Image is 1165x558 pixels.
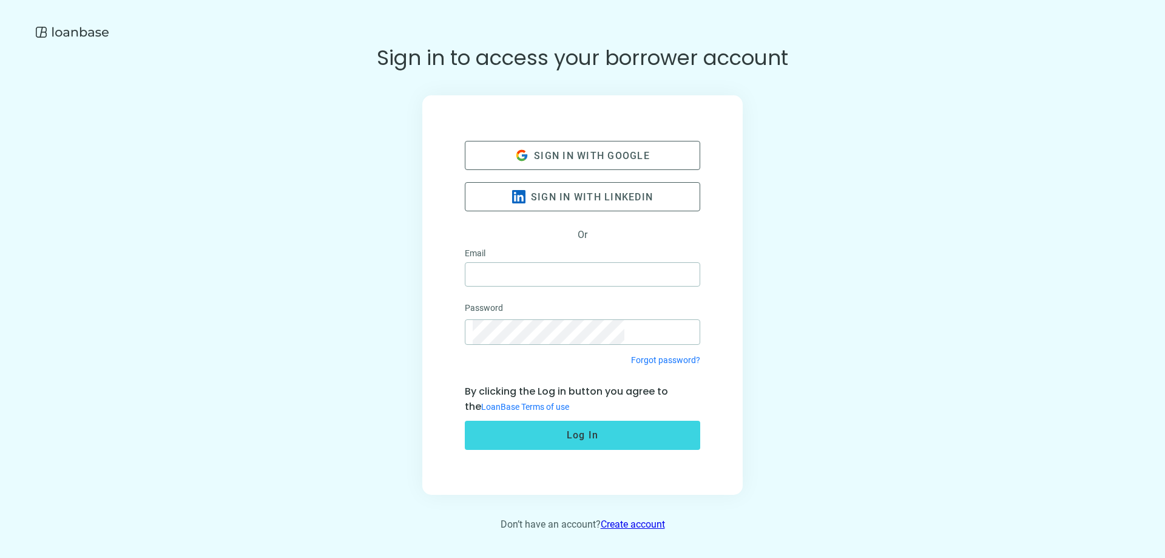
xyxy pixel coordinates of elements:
button: Sign in with google [465,141,700,170]
label: Email [465,247,493,260]
span: Log In [567,429,599,441]
span: By clicking the Log in button you agree to the [465,384,668,413]
span: Sign in with google [534,150,650,162]
label: Password [465,301,511,315]
span: visibility_off [629,326,692,338]
span: Sign in with linkedin [531,191,653,203]
img: Logo [33,20,111,44]
span: Or [465,228,700,242]
button: Log In [465,421,700,450]
a: Create account [601,519,665,530]
a: Forgot password? [631,355,700,365]
a: LoanBase Terms of use [481,402,569,412]
button: Sign in with linkedin [465,182,700,211]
